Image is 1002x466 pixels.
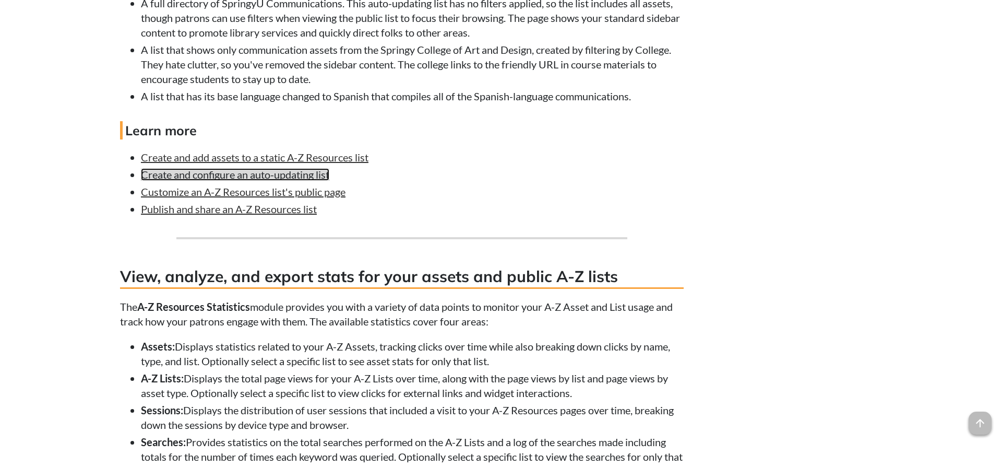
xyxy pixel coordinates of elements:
strong: A-Z Lists: [141,372,184,385]
li: Displays the total page views for your A-Z Lists over time, along with the page views by list and... [141,371,684,400]
strong: Searches: [141,436,186,448]
li: Displays statistics related to your A-Z Assets, tracking clicks over time while also breaking dow... [141,339,684,368]
li: Displays the distribution of user sessions that included a visit to your A-Z Resources pages over... [141,403,684,432]
li: A list that has its base language changed to Spanish that compiles all of the Spanish-language co... [141,89,684,103]
h3: View, analyze, and export stats for your assets and public A-Z lists [120,265,684,289]
a: Create and add assets to a static A-Z Resources list [141,151,368,164]
strong: Assets: [141,340,175,353]
a: Customize an A-Z Resources list's public page [141,185,345,198]
strong: Sessions: [141,404,183,416]
li: A list that shows only communication assets from the Springy College of Art and Design, created b... [141,42,684,86]
p: The module provides you with a variety of data points to monitor your A-Z Asset and List usage an... [120,299,684,329]
span: arrow_upward [969,412,992,435]
a: Create and configure an auto-updating list [141,168,329,181]
a: Publish and share an A-Z Resources list [141,203,317,215]
strong: A-Z Resources Statistics [137,300,250,313]
a: arrow_upward [969,413,992,425]
h4: Learn more [120,121,684,139]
